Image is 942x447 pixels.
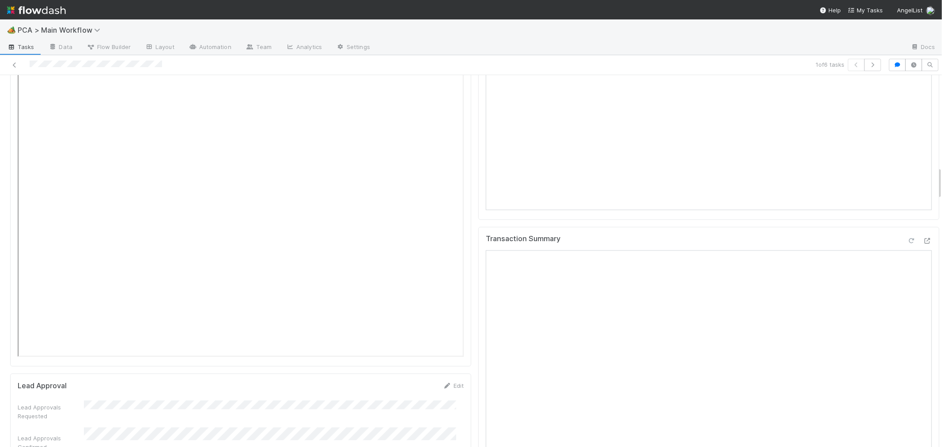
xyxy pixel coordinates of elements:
span: 🏕️ [7,26,16,34]
div: Lead Approvals Requested [18,403,84,420]
span: AngelList [897,7,923,14]
a: My Tasks [848,6,883,15]
img: logo-inverted-e16ddd16eac7371096b0.svg [7,3,66,18]
span: Flow Builder [87,42,131,51]
a: Team [238,41,279,55]
a: Layout [138,41,182,55]
span: 1 of 6 tasks [816,60,844,69]
a: Edit [443,382,464,389]
a: Flow Builder [79,41,138,55]
a: Automation [182,41,238,55]
a: Settings [329,41,377,55]
img: avatar_cd4e5e5e-3003-49e5-bc76-fd776f359de9.png [926,6,935,15]
span: Tasks [7,42,34,51]
div: Help [820,6,841,15]
a: Data [42,41,79,55]
span: PCA > Main Workflow [18,26,105,34]
a: Docs [904,41,942,55]
h5: Lead Approval [18,382,67,390]
span: My Tasks [848,7,883,14]
a: Analytics [279,41,329,55]
h5: Transaction Summary [486,235,560,243]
